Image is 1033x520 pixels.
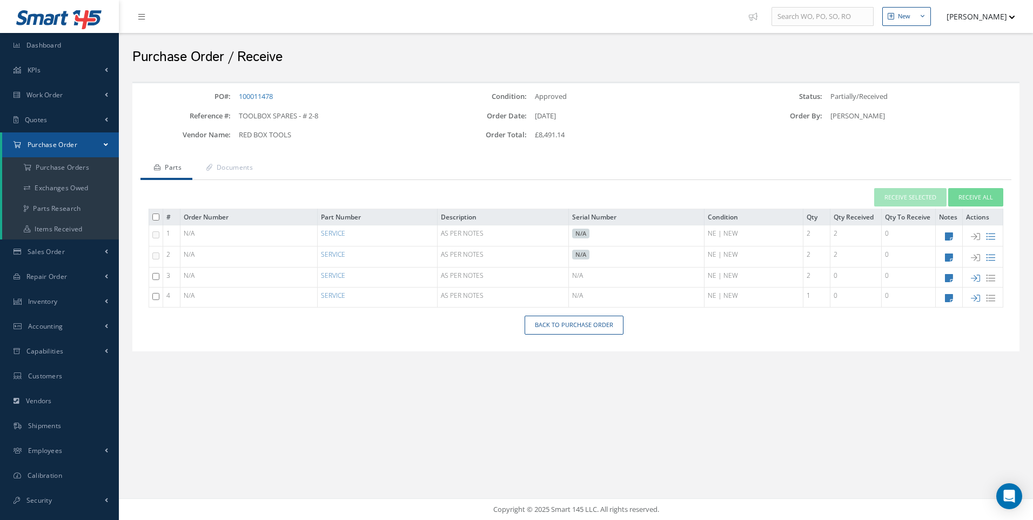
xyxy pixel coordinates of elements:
[569,209,705,225] th: Serial Number
[527,91,724,102] div: Approved
[130,504,1022,515] div: Copyright © 2025 Smart 145 LLC. All rights reserved.
[2,132,119,157] a: Purchase Order
[822,111,1019,122] div: [PERSON_NAME]
[772,7,874,26] input: Search WO, PO, SO, RO
[437,288,568,308] td: AS PER NOTES
[163,288,180,308] td: 4
[2,198,119,219] a: Parts Research
[132,92,231,101] label: PO#:
[882,246,936,268] td: 0
[705,225,803,246] td: NE | NEW
[986,233,995,242] a: View part details
[184,250,194,259] span: N/A
[830,246,882,268] td: 2
[572,250,589,259] div: N/A
[132,112,231,120] label: Reference #:
[830,288,882,308] td: 0
[882,268,936,288] td: 0
[26,90,63,99] span: Work Order
[184,229,194,238] span: N/A
[132,49,1019,65] h2: Purchase Order / Receive
[26,496,52,505] span: Security
[28,421,62,430] span: Shipments
[321,271,345,280] a: SERVICE
[803,225,830,246] td: 2
[963,209,1003,225] th: Actions
[163,209,180,225] th: #
[428,131,526,139] label: Order Total:
[724,92,822,101] label: Status:
[163,225,180,246] td: 1
[882,288,936,308] td: 0
[321,291,345,300] a: SERVICE
[971,295,980,304] a: Receive Part
[437,268,568,288] td: AS PER NOTES
[882,7,931,26] button: New
[882,225,936,246] td: 0
[830,225,882,246] td: 2
[321,250,345,259] a: SERVICE
[803,288,830,308] td: 1
[184,291,194,300] span: N/A
[986,275,995,284] a: View part details
[936,209,963,225] th: Notes
[830,268,882,288] td: 0
[882,209,936,225] th: Qty To Receive
[569,268,705,288] td: N/A
[803,209,830,225] th: Qty
[2,178,119,198] a: Exchanges Owed
[971,254,980,263] a: Receive Part
[803,246,830,268] td: 2
[971,275,980,284] a: Receive Part
[180,209,317,225] th: Order Number
[705,246,803,268] td: NE | NEW
[2,219,119,239] a: Items Received
[527,130,724,141] div: £8,491.14
[28,471,62,480] span: Calibration
[26,396,52,405] span: Vendors
[898,12,910,21] div: New
[321,229,345,238] a: SERVICE
[948,188,1003,207] button: Receive All
[28,446,63,455] span: Employees
[705,268,803,288] td: NE | NEW
[996,483,1022,509] div: Open Intercom Messenger
[525,316,623,335] a: Back to Purchase Order
[803,268,830,288] td: 2
[572,229,589,238] div: N/A
[705,288,803,308] td: NE | NEW
[140,157,192,180] a: Parts
[132,131,231,139] label: Vendor Name:
[26,346,64,356] span: Capabilities
[569,288,705,308] td: N/A
[184,271,194,280] span: N/A
[28,65,41,75] span: KPIs
[428,92,526,101] label: Condition:
[724,112,822,120] label: Order By:
[527,111,724,122] div: [DATE]
[163,246,180,268] td: 2
[986,254,995,263] a: View part details
[437,246,568,268] td: AS PER NOTES
[437,225,568,246] td: AS PER NOTES
[231,111,428,122] div: TOOLBOX SPARES - # 2-8
[874,188,947,207] button: Receive Selected
[26,272,68,281] span: Repair Order
[428,112,526,120] label: Order Date:
[317,209,437,225] th: Part Number
[25,115,48,124] span: Quotes
[163,268,180,288] td: 3
[822,91,1019,102] div: Partially/Received
[936,6,1015,27] button: [PERSON_NAME]
[26,41,62,50] span: Dashboard
[28,140,77,149] span: Purchase Order
[437,209,568,225] th: Description
[705,209,803,225] th: Condition
[231,130,428,141] div: RED BOX TOOLS
[986,295,995,304] a: View part details
[239,91,273,101] a: 100011478
[2,157,119,178] a: Purchase Orders
[971,233,980,242] a: Receive Part
[28,247,65,256] span: Sales Order
[192,157,264,180] a: Documents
